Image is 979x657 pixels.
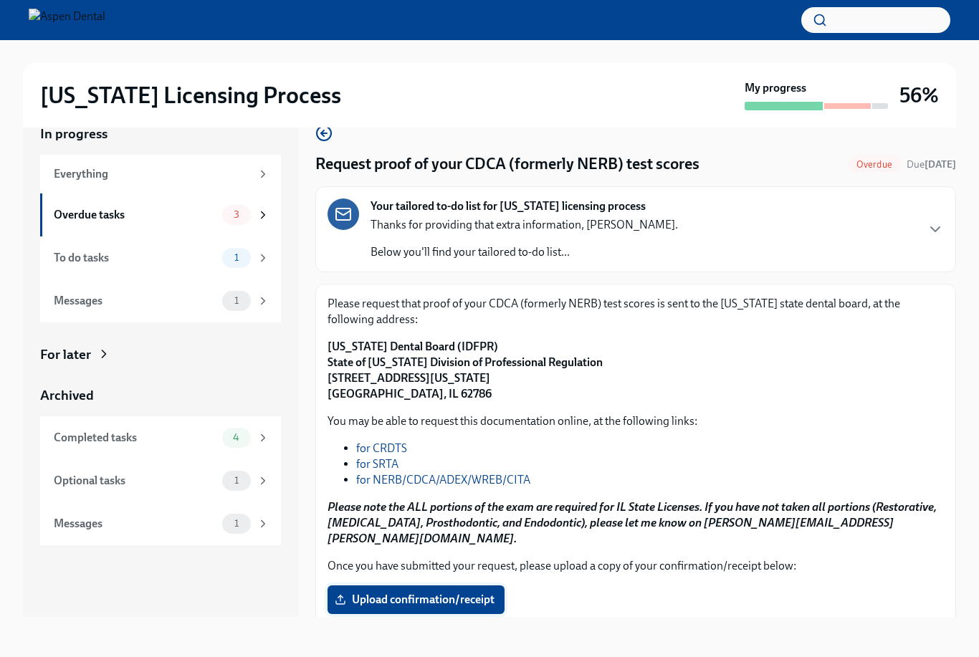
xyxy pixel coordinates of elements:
strong: [DATE] [925,158,956,171]
span: 1 [226,295,247,306]
a: Messages1 [40,502,281,545]
a: For later [40,345,281,364]
a: To do tasks1 [40,236,281,279]
p: Please request that proof of your CDCA (formerly NERB) test scores is sent to the [US_STATE] stat... [328,296,944,327]
h4: Request proof of your CDCA (formerly NERB) test scores [315,153,699,175]
div: To do tasks [54,250,216,266]
h2: [US_STATE] Licensing Process [40,81,341,110]
a: for CRDTS [356,441,407,455]
div: For later [40,345,91,364]
div: Messages [54,516,216,532]
label: Upload confirmation/receipt [328,585,505,614]
span: July 26th, 2025 10:00 [907,158,956,171]
p: You may be able to request this documentation online, at the following links: [328,413,944,429]
div: Everything [54,166,251,182]
a: Archived [40,386,281,405]
span: 1 [226,475,247,486]
div: Messages [54,293,216,309]
strong: [US_STATE] Dental Board (IDFPR) State of [US_STATE] Division of Professional Regulation [STREET_A... [328,340,603,401]
a: Everything [40,155,281,193]
p: Once you have submitted your request, please upload a copy of your confirmation/receipt below: [328,558,944,574]
span: 3 [225,209,248,220]
div: Overdue tasks [54,207,216,223]
a: Completed tasks4 [40,416,281,459]
h3: 56% [899,82,939,108]
span: Overdue [848,159,901,170]
a: for SRTA [356,457,398,471]
strong: Please note the ALL portions of the exam are required for IL State Licenses. If you have not take... [328,500,937,545]
span: 1 [226,252,247,263]
strong: My progress [745,80,806,96]
span: Due [907,158,956,171]
p: Thanks for providing that extra information, [PERSON_NAME]. [371,217,678,233]
span: Upload confirmation/receipt [338,593,495,607]
p: Below you'll find your tailored to-do list... [371,244,678,260]
a: for NERB/CDCA/ADEX/WREB/CITA [356,473,530,486]
div: Completed tasks [54,430,216,446]
img: Aspen Dental [29,9,105,32]
a: Messages1 [40,279,281,322]
a: Overdue tasks3 [40,193,281,236]
span: 4 [224,432,248,443]
span: 1 [226,518,247,529]
strong: Your tailored to-do list for [US_STATE] licensing process [371,198,646,214]
div: Optional tasks [54,473,216,489]
a: In progress [40,125,281,143]
a: Optional tasks1 [40,459,281,502]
